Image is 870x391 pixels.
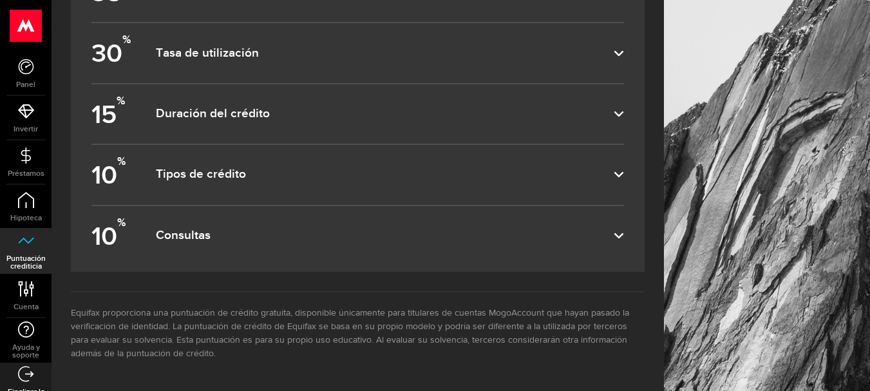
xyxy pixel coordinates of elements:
[117,155,126,168] font: %
[14,302,39,312] font: Cuenta
[91,99,117,130] font: 15
[156,167,246,182] font: Tipos de crédito
[10,213,42,223] font: Hipoteca
[117,216,126,229] font: %
[91,39,122,70] font: 30
[156,106,270,121] font: Duración del crédito
[91,221,117,252] font: 10
[12,343,40,360] font: Ayuda y soporte
[156,46,259,61] font: Tasa de utilización
[91,160,117,191] font: 10
[71,309,629,358] font: Equifax proporciona una puntuación de crédito gratuita, disponible únicamente para titulares de c...
[156,228,211,243] font: Consultas
[117,94,125,108] font: %
[8,169,44,178] font: Préstamos
[122,33,131,46] font: %
[14,124,38,134] font: Invertir
[6,254,46,271] font: Puntuación crediticia
[10,5,49,44] button: Abrir el widget de chat LiveChat
[16,80,35,90] font: Panel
